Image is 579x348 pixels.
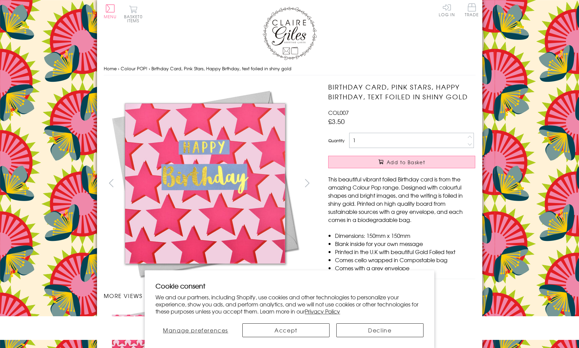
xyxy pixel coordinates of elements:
h2: Cookie consent [155,281,424,291]
span: COL007 [328,108,349,117]
img: Birthday Card, Pink Stars, Happy Birthday, text foiled in shiny gold [103,82,306,285]
a: Home [104,65,117,72]
a: Trade [465,3,479,18]
button: Menu [104,4,117,19]
li: Dimensions: 150mm x 150mm [335,231,475,240]
button: Manage preferences [155,323,236,337]
button: next [299,175,315,191]
img: Birthday Card, Pink Stars, Happy Birthday, text foiled in shiny gold [315,82,517,285]
li: Comes with a grey envelope [335,264,475,272]
button: Decline [336,323,424,337]
span: Add to Basket [387,159,425,166]
button: prev [104,175,119,191]
a: Privacy Policy [305,307,340,315]
img: Claire Giles Greetings Cards [263,7,317,60]
span: £3.50 [328,117,345,126]
span: Birthday Card, Pink Stars, Happy Birthday, text foiled in shiny gold [151,65,291,72]
span: Trade [465,3,479,17]
button: Accept [242,323,330,337]
button: Add to Basket [328,156,475,168]
button: Basket0 items [124,5,143,23]
a: Log In [439,3,455,17]
span: › [149,65,150,72]
p: This beautiful vibrant foiled Birthday card is from the amazing Colour Pop range. Designed with c... [328,175,475,224]
li: Comes cello wrapped in Compostable bag [335,256,475,264]
nav: breadcrumbs [104,62,476,76]
span: 0 items [127,14,143,24]
label: Quantity [328,138,344,144]
a: Colour POP! [121,65,147,72]
h3: More views [104,292,315,300]
span: › [118,65,119,72]
span: Menu [104,14,117,20]
p: We and our partners, including Shopify, use cookies and other technologies to personalize your ex... [155,294,424,315]
h1: Birthday Card, Pink Stars, Happy Birthday, text foiled in shiny gold [328,82,475,102]
li: Printed in the U.K with beautiful Gold Foiled text [335,248,475,256]
span: Manage preferences [163,326,228,334]
li: Blank inside for your own message [335,240,475,248]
